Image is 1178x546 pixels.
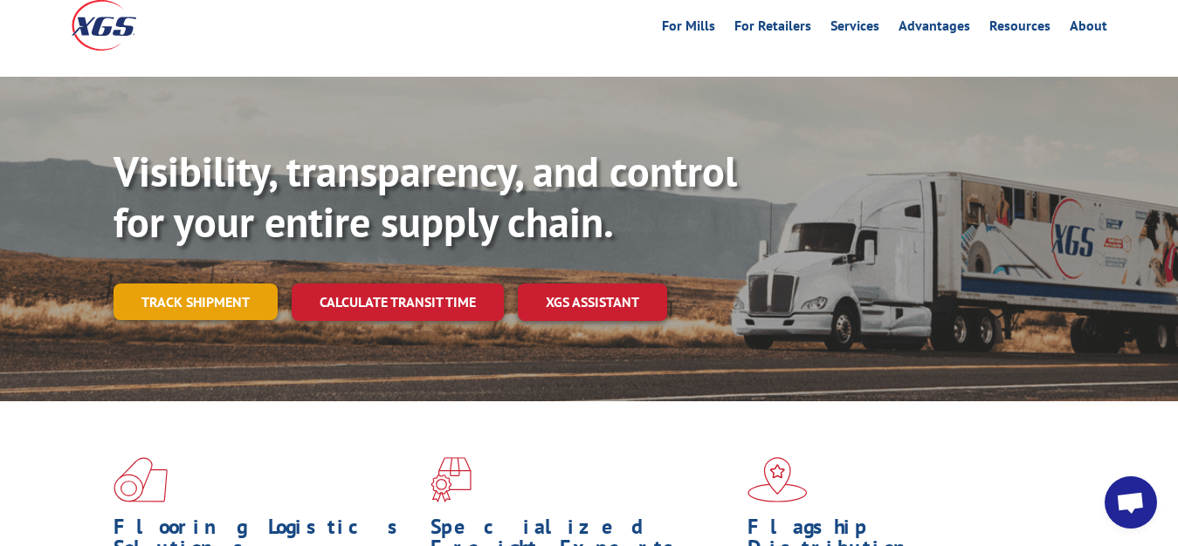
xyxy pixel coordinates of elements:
[989,19,1051,38] a: Resources
[114,144,737,249] b: Visibility, transparency, and control for your entire supply chain.
[292,283,504,321] a: Calculate transit time
[518,283,667,321] a: XGS ASSISTANT
[662,19,715,38] a: For Mills
[899,19,970,38] a: Advantages
[1070,19,1107,38] a: About
[431,457,472,502] img: xgs-icon-focused-on-flooring-red
[114,283,278,320] a: Track shipment
[747,457,808,502] img: xgs-icon-flagship-distribution-model-red
[1105,476,1157,529] div: Open chat
[114,457,168,502] img: xgs-icon-total-supply-chain-intelligence-red
[830,19,879,38] a: Services
[734,19,811,38] a: For Retailers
